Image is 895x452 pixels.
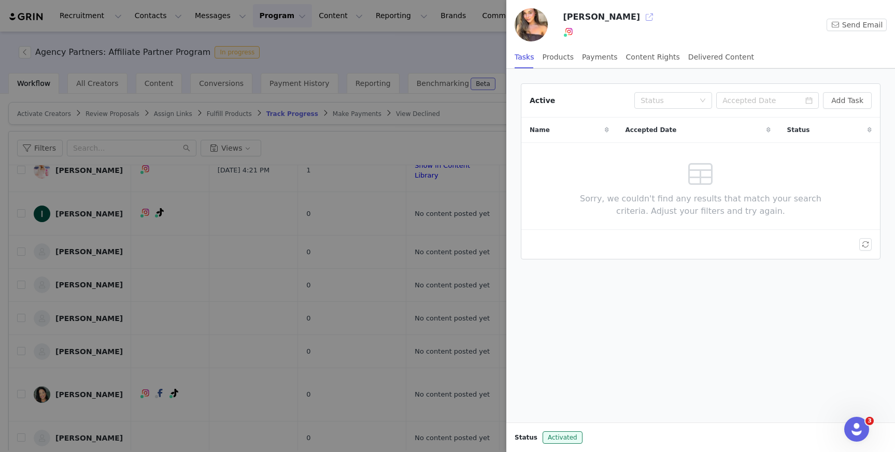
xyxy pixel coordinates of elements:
div: Active [530,95,555,106]
div: Delivered Content [688,46,754,69]
span: Activated [543,431,583,444]
span: Accepted Date [626,125,677,135]
button: Add Task [823,92,872,109]
img: 0eb17404-2d5c-4395-9f1d-892e1bc58de0--s.jpg [515,8,548,41]
span: Status [787,125,810,135]
article: Active [521,83,880,259]
div: Tasks [515,46,534,69]
div: Status [641,95,694,106]
input: Accepted Date [716,92,819,109]
img: instagram.svg [565,27,573,36]
div: Products [543,46,574,69]
i: icon: calendar [805,97,813,104]
div: Payments [582,46,618,69]
span: Sorry, we couldn't find any results that match your search criteria. Adjust your filters and try ... [564,193,837,217]
iframe: Intercom live chat [844,417,869,442]
span: 3 [865,417,874,425]
span: Name [530,125,550,135]
span: Status [515,433,537,442]
div: Content Rights [626,46,680,69]
h3: [PERSON_NAME] [563,11,640,23]
i: icon: down [700,97,706,105]
button: Send Email [827,19,887,31]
